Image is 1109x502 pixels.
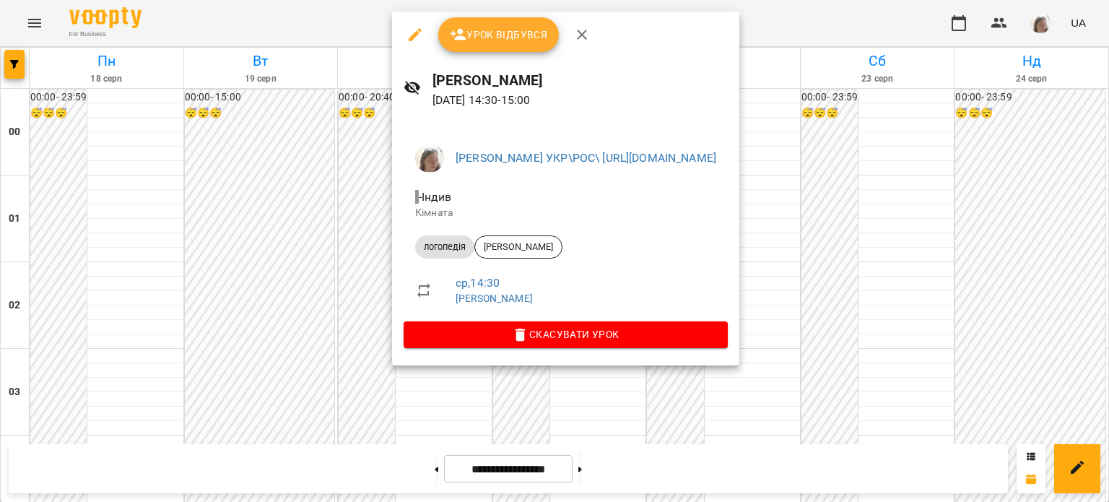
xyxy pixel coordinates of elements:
p: Кімната [415,206,716,220]
a: [PERSON_NAME] [456,293,533,304]
span: Скасувати Урок [415,326,716,343]
a: [PERSON_NAME] УКР\РОС\ [URL][DOMAIN_NAME] [456,151,716,165]
button: Урок відбувся [438,17,560,52]
p: [DATE] 14:30 - 15:00 [432,92,728,109]
span: логопедія [415,241,474,254]
button: Скасувати Урок [404,321,728,347]
h6: [PERSON_NAME] [432,69,728,92]
span: [PERSON_NAME] [475,241,562,254]
span: - Індив [415,190,454,204]
div: [PERSON_NAME] [474,235,562,259]
a: ср , 14:30 [456,276,500,290]
img: 4795d6aa07af88b41cce17a01eea78aa.jpg [415,144,444,173]
span: Урок відбувся [450,26,548,43]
